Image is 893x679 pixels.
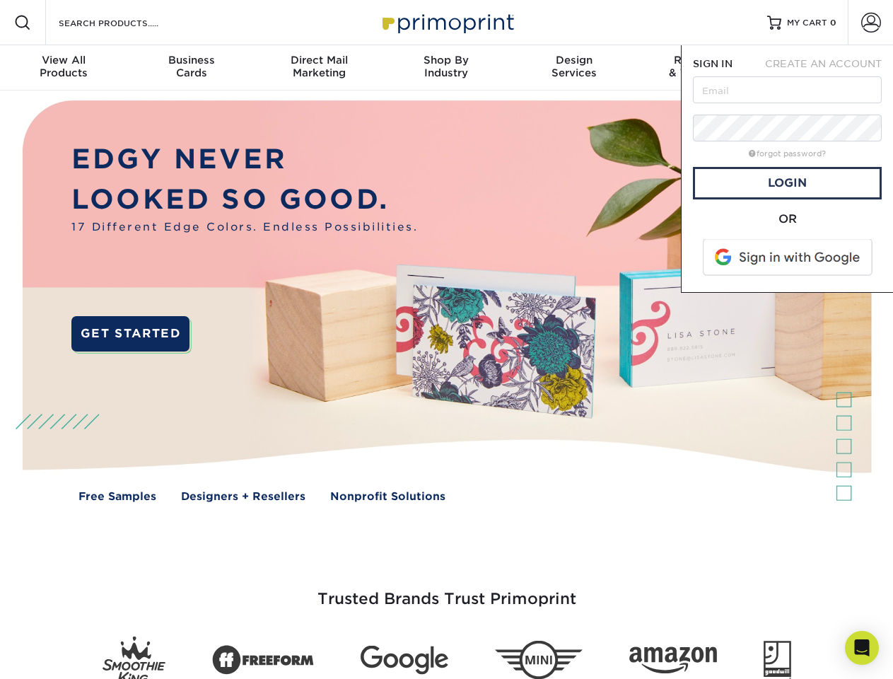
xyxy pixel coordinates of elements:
img: Amazon [629,647,717,674]
a: Resources& Templates [638,45,765,91]
div: & Templates [638,54,765,79]
div: Cards [127,54,255,79]
span: 17 Different Edge Colors. Endless Possibilities. [71,219,418,236]
span: Direct Mail [255,54,383,66]
a: DesignServices [510,45,638,91]
span: Design [510,54,638,66]
span: CREATE AN ACCOUNT [765,58,882,69]
div: Open Intercom Messenger [845,631,879,665]
img: Google [361,646,448,675]
img: Primoprint [376,7,518,37]
h3: Trusted Brands Trust Primoprint [33,556,860,625]
a: Login [693,167,882,199]
a: Nonprofit Solutions [330,489,445,505]
a: Designers + Resellers [181,489,305,505]
iframe: Google Customer Reviews [4,636,120,674]
span: Business [127,54,255,66]
a: forgot password? [749,149,826,158]
a: BusinessCards [127,45,255,91]
img: Goodwill [764,641,791,679]
a: Direct MailMarketing [255,45,383,91]
span: MY CART [787,17,827,29]
p: EDGY NEVER [71,139,418,180]
a: Shop ByIndustry [383,45,510,91]
input: Email [693,76,882,103]
input: SEARCH PRODUCTS..... [57,14,195,31]
div: Marketing [255,54,383,79]
span: 0 [830,18,836,28]
span: Resources [638,54,765,66]
a: GET STARTED [71,316,189,352]
span: SIGN IN [693,58,733,69]
div: Services [510,54,638,79]
p: LOOKED SO GOOD. [71,180,418,220]
div: Industry [383,54,510,79]
a: Free Samples [78,489,156,505]
span: Shop By [383,54,510,66]
div: OR [693,211,882,228]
